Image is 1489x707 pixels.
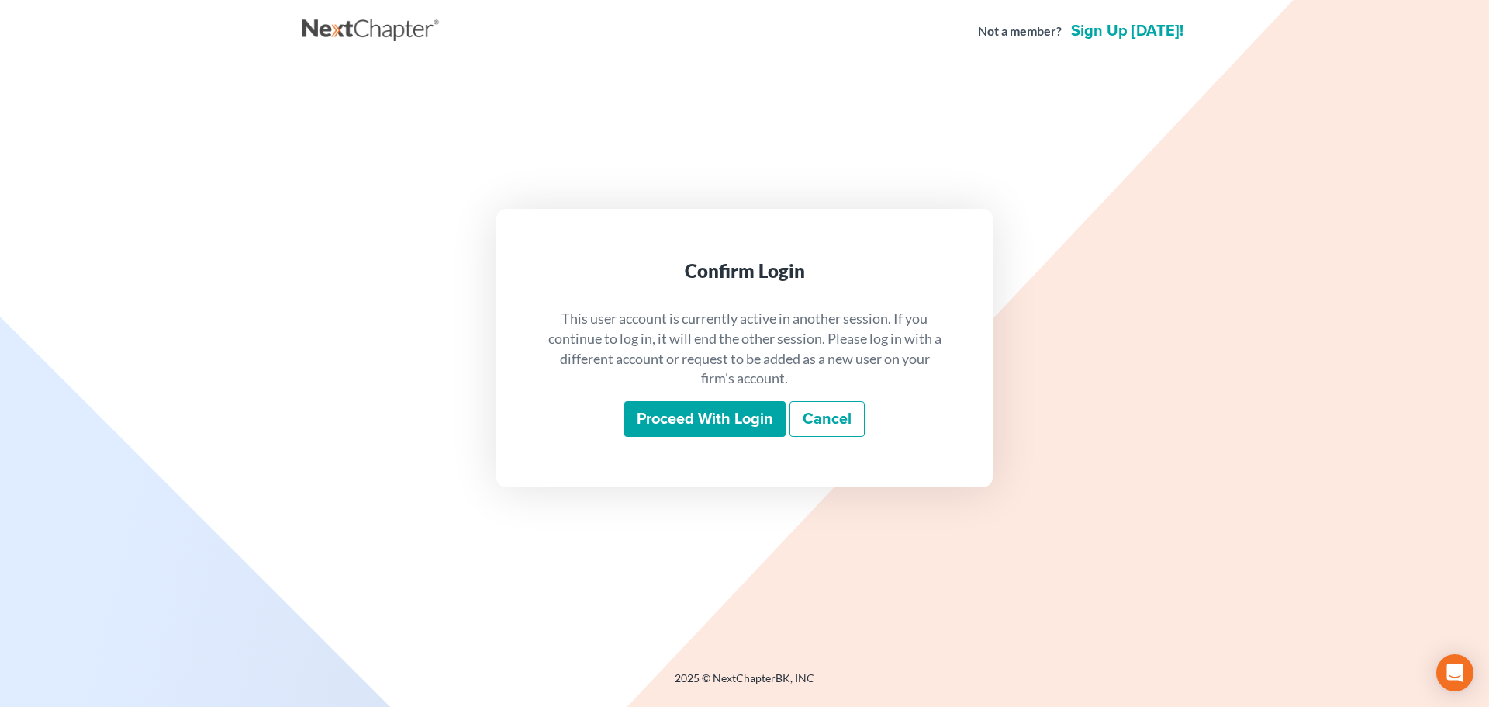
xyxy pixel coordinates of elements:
[546,309,943,389] p: This user account is currently active in another session. If you continue to log in, it will end ...
[546,258,943,283] div: Confirm Login
[302,671,1187,698] div: 2025 © NextChapterBK, INC
[978,23,1062,40] strong: Not a member?
[789,401,865,437] a: Cancel
[1436,654,1473,691] div: Open Intercom Messenger
[1068,23,1187,39] a: Sign up [DATE]!
[624,401,786,437] input: Proceed with login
